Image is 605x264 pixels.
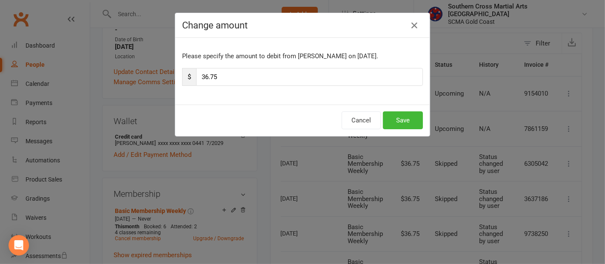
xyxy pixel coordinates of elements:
span: $ [182,68,196,86]
p: Please specify the amount to debit from [PERSON_NAME] on [DATE]. [182,51,423,61]
div: Open Intercom Messenger [9,235,29,255]
button: Cancel [342,111,381,129]
h4: Change amount [182,20,423,31]
button: Close [408,19,421,32]
button: Save [383,111,423,129]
